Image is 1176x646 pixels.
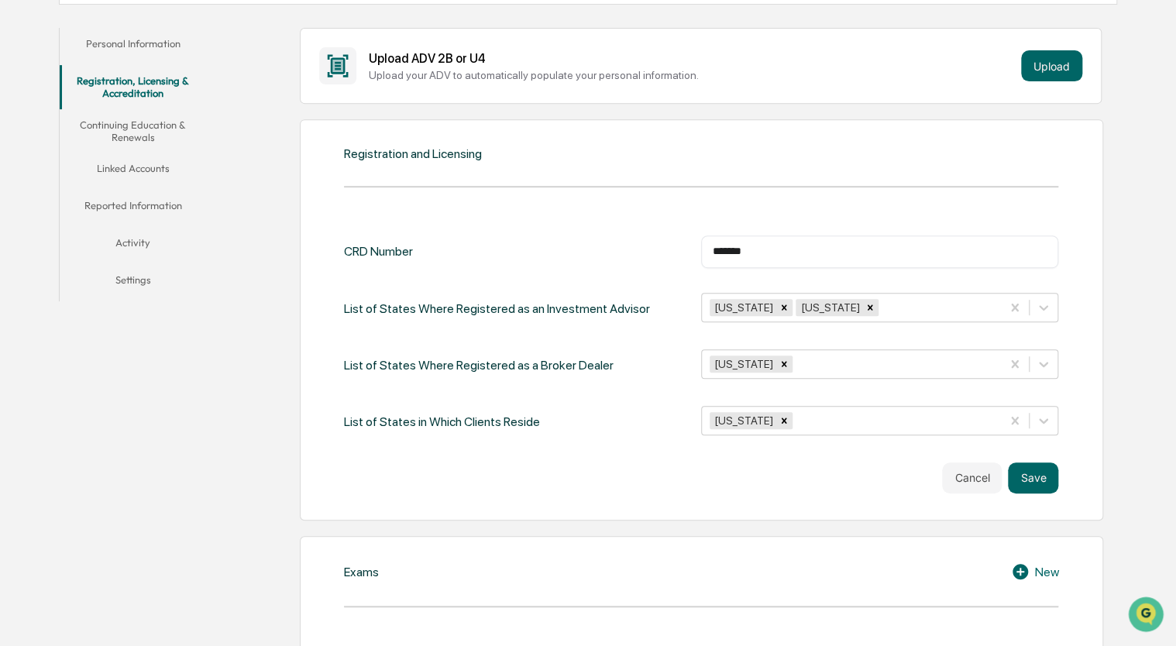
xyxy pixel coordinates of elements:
span: Attestations [128,195,192,211]
div: Start new chat [53,119,254,134]
div: [US_STATE] [710,356,775,373]
div: Exams [344,565,379,579]
div: Remove Texas [775,299,793,316]
a: 🔎Data Lookup [9,218,104,246]
div: 🖐️ [15,197,28,209]
span: Pylon [154,263,187,274]
button: Linked Accounts [60,153,207,190]
button: Continuing Education & Renewals [60,109,207,153]
div: New [1011,562,1058,581]
div: 🗄️ [112,197,125,209]
div: Remove Texas [775,412,793,429]
span: Data Lookup [31,225,98,240]
button: Reported Information [60,190,207,227]
div: [US_STATE] [796,299,861,316]
div: CRD Number [344,235,413,268]
div: List of States in Which Clients Reside [344,406,540,438]
div: Upload ADV 2B or U4 [369,51,1015,66]
a: Powered byPylon [109,262,187,274]
div: Upload your ADV to automatically populate your personal information. [369,69,1015,81]
button: Upload [1021,50,1082,81]
div: Remove Texas [775,356,793,373]
iframe: Open customer support [1126,595,1168,637]
button: Cancel [942,462,1002,493]
a: 🖐️Preclearance [9,189,106,217]
button: Activity [60,227,207,264]
p: How can we help? [15,33,282,57]
button: Personal Information [60,28,207,65]
button: Save [1008,462,1058,493]
div: List of States Where Registered as a Broker Dealer [344,349,614,381]
div: secondary tabs example [60,28,207,301]
button: Start new chat [263,123,282,142]
a: 🗄️Attestations [106,189,198,217]
div: Remove Colorado [861,299,879,316]
div: [US_STATE] [710,299,775,316]
div: We're available if you need us! [53,134,196,146]
div: List of States Where Registered as an Investment Advisor [344,293,650,325]
span: Preclearance [31,195,100,211]
img: 1746055101610-c473b297-6a78-478c-a979-82029cc54cd1 [15,119,43,146]
div: [US_STATE] [710,412,775,429]
button: Settings [60,264,207,301]
div: 🔎 [15,226,28,239]
button: Registration, Licensing & Accreditation [60,65,207,109]
div: Registration and Licensing [344,146,482,161]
